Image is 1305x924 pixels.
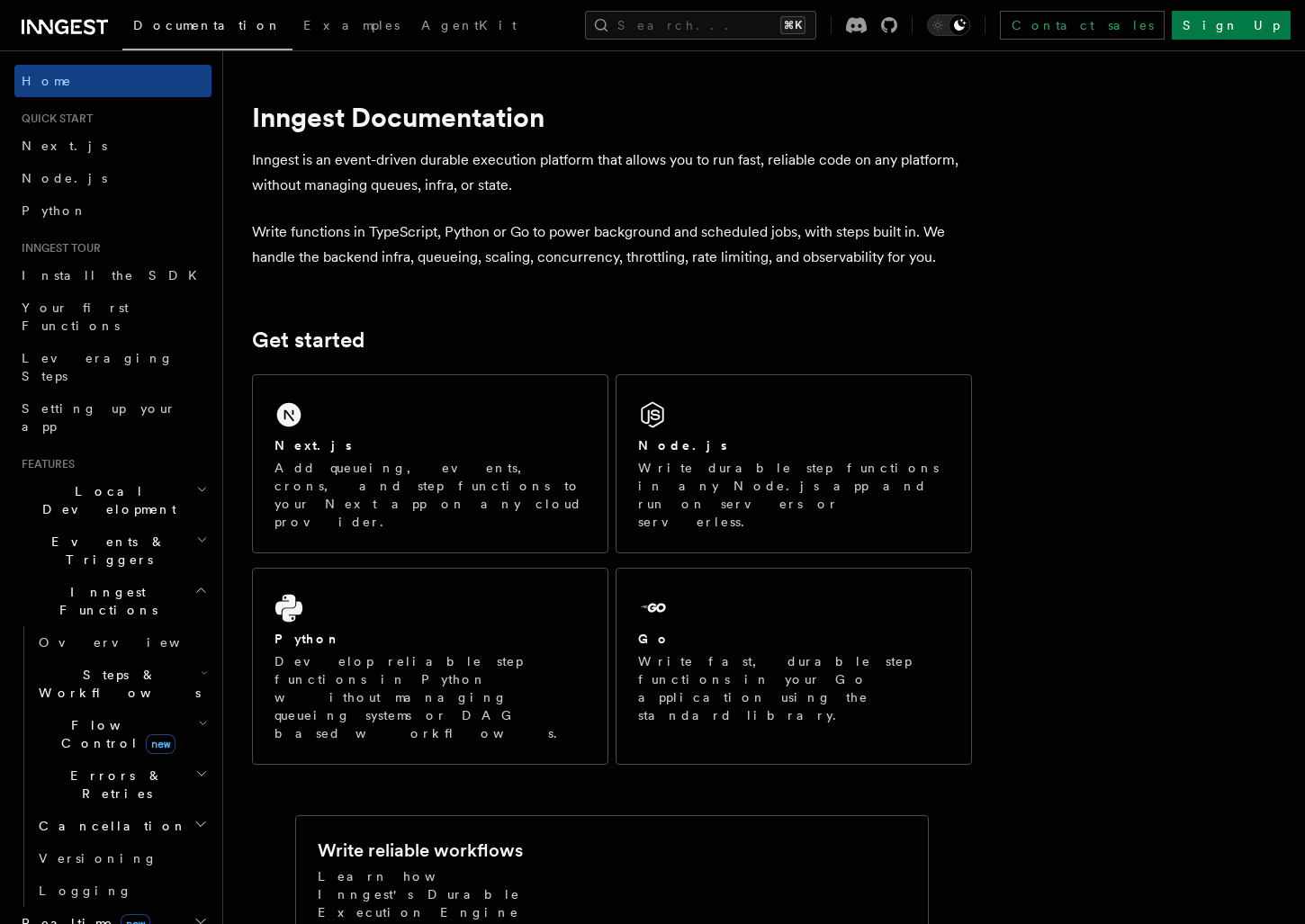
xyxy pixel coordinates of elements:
a: Logging [31,875,211,907]
span: Overview [39,635,224,650]
span: Setting up your app [22,401,176,434]
h2: Python [274,630,341,648]
a: Leveraging Steps [14,342,211,392]
span: Cancellation [31,817,187,835]
span: Examples [303,18,400,32]
button: Events & Triggers [14,525,211,576]
span: Logging [39,884,132,898]
button: Cancellation [31,810,211,842]
p: Write fast, durable step functions in your Go application using the standard library. [638,652,949,724]
kbd: ⌘K [780,16,805,34]
p: Develop reliable step functions in Python without managing queueing systems or DAG based workflows. [274,652,586,742]
a: Get started [252,327,364,353]
a: AgentKit [410,5,527,49]
a: Python [14,194,211,227]
h2: Go [638,630,670,648]
span: Versioning [39,851,157,866]
span: Local Development [14,482,196,518]
button: Inngest Functions [14,576,211,626]
span: Documentation [133,18,282,32]
span: Install the SDK [22,268,208,283]
p: Write functions in TypeScript, Python or Go to power background and scheduled jobs, with steps bu... [252,220,972,270]
button: Flow Controlnew [31,709,211,759]
a: Documentation [122,5,292,50]
a: Node.jsWrite durable step functions in any Node.js app and run on servers or serverless. [616,374,972,553]
span: Inngest tour [14,241,101,256]
a: Home [14,65,211,97]
button: Local Development [14,475,211,525]
span: Inngest Functions [14,583,194,619]
span: Flow Control [31,716,198,752]
p: Write durable step functions in any Node.js app and run on servers or serverless. [638,459,949,531]
a: Node.js [14,162,211,194]
a: PythonDevelop reliable step functions in Python without managing queueing systems or DAG based wo... [252,568,608,765]
span: Leveraging Steps [22,351,174,383]
span: Node.js [22,171,107,185]
a: Your first Functions [14,292,211,342]
a: Setting up your app [14,392,211,443]
a: Versioning [31,842,211,875]
h2: Next.js [274,436,352,454]
span: Errors & Retries [31,767,195,803]
span: AgentKit [421,18,517,32]
button: Toggle dark mode [927,14,970,36]
p: Add queueing, events, crons, and step functions to your Next app on any cloud provider. [274,459,586,531]
p: Inngest is an event-driven durable execution platform that allows you to run fast, reliable code ... [252,148,972,198]
span: new [146,734,175,754]
span: Your first Functions [22,301,129,333]
a: Next.js [14,130,211,162]
div: Inngest Functions [14,626,211,907]
h2: Write reliable workflows [318,838,523,863]
a: Examples [292,5,410,49]
span: Python [22,203,87,218]
span: Quick start [14,112,93,126]
span: Features [14,457,75,471]
button: Search...⌘K [585,11,816,40]
span: Steps & Workflows [31,666,201,702]
a: Sign Up [1172,11,1291,40]
a: GoWrite fast, durable step functions in your Go application using the standard library. [616,568,972,765]
button: Errors & Retries [31,759,211,810]
span: Home [22,72,72,90]
a: Next.jsAdd queueing, events, crons, and step functions to your Next app on any cloud provider. [252,374,608,553]
a: Contact sales [1000,11,1165,40]
h1: Inngest Documentation [252,101,972,133]
a: Overview [31,626,211,659]
a: Install the SDK [14,259,211,292]
h2: Node.js [638,436,727,454]
span: Events & Triggers [14,533,196,569]
span: Next.js [22,139,107,153]
button: Steps & Workflows [31,659,211,709]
